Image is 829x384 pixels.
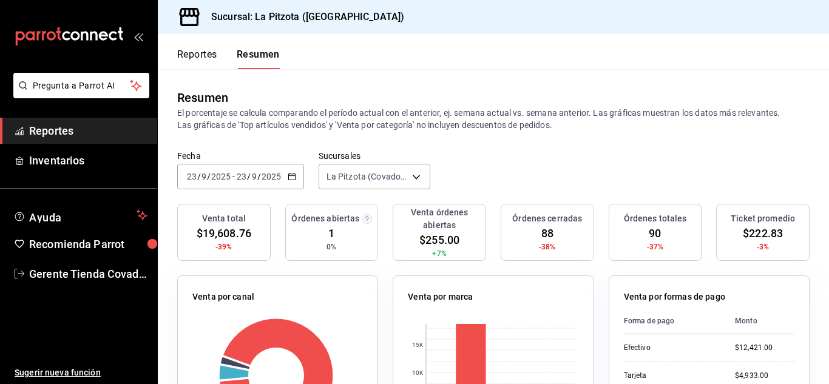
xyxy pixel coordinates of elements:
[215,241,232,252] span: -39%
[13,73,149,98] button: Pregunta a Parrot AI
[236,172,247,181] input: --
[725,308,794,334] th: Monto
[247,172,251,181] span: /
[261,172,282,181] input: ----
[539,241,556,252] span: -38%
[624,291,725,303] p: Venta por formas de pago
[624,343,716,353] div: Efectivo
[735,343,794,353] div: $12,421.00
[328,225,334,241] span: 1
[201,10,404,24] h3: Sucursal: La Pitzota ([GEOGRAPHIC_DATA])
[419,232,459,248] span: $255.00
[134,32,143,41] button: open_drawer_menu
[15,366,147,379] span: Sugerir nueva función
[177,152,304,160] label: Fecha
[202,212,246,225] h3: Venta total
[29,266,147,282] span: Gerente Tienda Covadonga
[624,212,687,225] h3: Órdenes totales
[177,49,280,69] div: navigation tabs
[8,88,149,101] a: Pregunta a Parrot AI
[624,308,725,334] th: Forma de pago
[29,152,147,169] span: Inventarios
[624,371,716,381] div: Tarjeta
[29,123,147,139] span: Reportes
[291,212,359,225] h3: Órdenes abiertas
[211,172,231,181] input: ----
[257,172,261,181] span: /
[432,248,446,259] span: +7%
[177,89,228,107] div: Resumen
[327,170,408,183] span: La Pitzota (Covadonga)
[743,225,783,241] span: $222.83
[237,49,280,69] button: Resumen
[541,225,553,241] span: 88
[251,172,257,181] input: --
[412,369,424,376] text: 10K
[232,172,235,181] span: -
[207,172,211,181] span: /
[647,241,664,252] span: -37%
[177,107,810,131] p: El porcentaje se calcula comparando el período actual con el anterior, ej. semana actual vs. sema...
[201,172,207,181] input: --
[33,79,130,92] span: Pregunta a Parrot AI
[412,342,424,348] text: 15K
[512,212,582,225] h3: Órdenes cerradas
[731,212,795,225] h3: Ticket promedio
[398,206,481,232] h3: Venta órdenes abiertas
[319,152,430,160] label: Sucursales
[29,236,147,252] span: Recomienda Parrot
[29,208,132,223] span: Ayuda
[757,241,769,252] span: -3%
[327,241,336,252] span: 0%
[649,225,661,241] span: 90
[735,371,794,381] div: $4,933.00
[197,172,201,181] span: /
[177,49,217,69] button: Reportes
[186,172,197,181] input: --
[408,291,473,303] p: Venta por marca
[197,225,251,241] span: $19,608.76
[192,291,254,303] p: Venta por canal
